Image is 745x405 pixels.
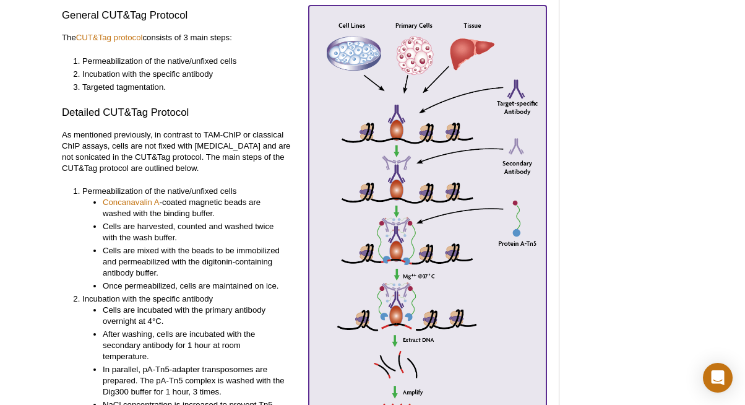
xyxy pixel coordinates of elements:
[703,363,733,393] div: Open Intercom Messenger
[82,69,287,80] li: Incubation with the specific antibody
[103,245,287,279] li: Cells are mixed with the beads to be immobilized and permeabilized with the digitonin-containing ...
[103,197,160,208] a: Concanavalin A
[103,364,287,398] li: In parallel, pA-Tn5-adapter transposomes are prepared. The pA-Tn5 complex is washed with the Dig3...
[103,329,287,362] li: After washing, cells are incubated with the secondary antibody for 1 hour at room temperature.
[62,129,299,174] p: As mentioned previously, in contrast to TAM-ChIP or classical ChIP assays, cells are not fixed wi...
[103,197,287,219] li: -coated magnetic beads are washed with the binding buffer.
[82,186,287,292] li: Permeabilization of the native/unfixed cells
[76,33,143,42] a: CUT&Tag protocol
[103,221,287,243] li: Cells are harvested, counted and washed twice with the wash buffer.
[62,8,299,23] h3: General CUT&Tag Protocol
[62,32,299,43] p: The consists of 3 main steps:
[103,281,287,292] li: Once permeabilized, cells are maintained on ice.
[82,56,287,67] li: Permeabilization of the native/unfixed cells
[62,105,299,120] h3: Detailed CUT&Tag Protocol
[103,305,287,327] li: Cells are incubated with the primary antibody overnight at 4°C.
[82,82,287,93] li: Targeted tagmentation.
